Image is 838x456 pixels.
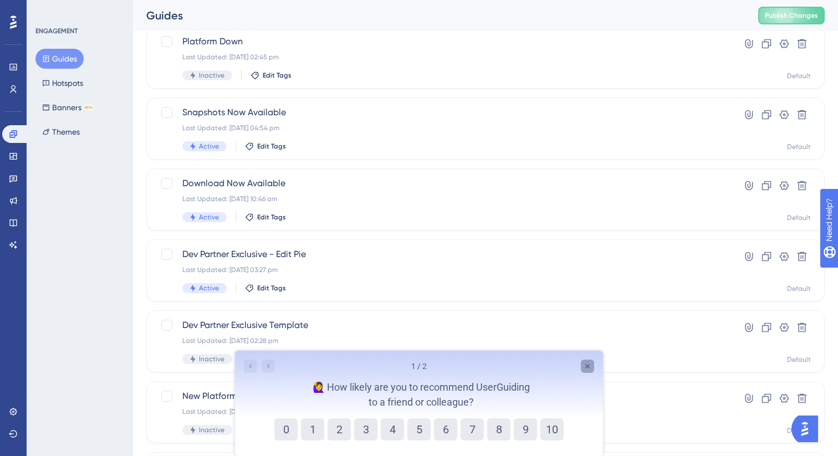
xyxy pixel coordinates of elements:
span: Snapshots Now Available [182,106,700,119]
button: Edit Tags [245,213,286,222]
span: Download Now Available [182,177,700,190]
button: BannersBETA [35,98,100,117]
span: Inactive [199,71,224,80]
div: Last Updated: [DATE] 03:27 pm [182,265,700,274]
div: Last Updated: [DATE] 04:54 pm [182,124,700,132]
button: Hotspots [35,73,90,93]
iframe: UserGuiding Survey [235,351,603,456]
span: Publish Changes [765,11,818,20]
span: Edit Tags [257,142,286,151]
span: Edit Tags [257,284,286,293]
span: Dev Partner Exclusive Template [182,319,700,332]
div: Default [787,71,811,80]
div: Default [787,284,811,293]
div: Last Updated: [DATE] 02:09 pm [182,407,700,416]
span: New Platform Announcement Modal [182,390,700,403]
span: Active [199,213,219,222]
span: Inactive [199,426,224,434]
span: Active [199,284,219,293]
div: Default [787,213,811,222]
button: Edit Tags [245,142,286,151]
div: Default [787,355,811,364]
div: BETA [84,105,94,110]
div: Default [787,142,811,151]
div: Last Updated: [DATE] 02:28 pm [182,336,700,345]
span: Active [199,142,219,151]
div: Last Updated: [DATE] 10:46 am [182,194,700,203]
span: Inactive [199,355,224,363]
button: Themes [35,122,86,142]
button: Guides [35,49,84,69]
button: Publish Changes [758,7,825,24]
span: Platform Down [182,35,700,48]
span: Dev Partner Exclusive - Edit Pie [182,248,700,261]
button: Edit Tags [251,71,292,80]
span: Edit Tags [263,71,292,80]
div: Last Updated: [DATE] 02:45 pm [182,53,700,62]
div: Guides [146,8,730,23]
iframe: UserGuiding AI Assistant Launcher [791,412,825,445]
div: Default [787,426,811,435]
div: ENGAGEMENT [35,27,78,35]
button: Edit Tags [245,284,286,293]
span: Need Help? [26,3,69,16]
span: Edit Tags [257,213,286,222]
